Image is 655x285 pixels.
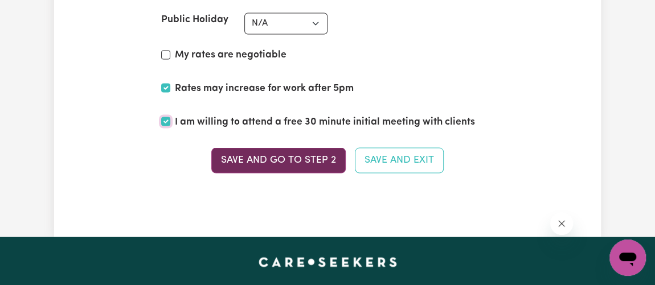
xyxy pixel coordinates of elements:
span: Need any help? [7,8,69,17]
iframe: Close message [550,212,573,235]
button: Save and Exit [355,147,444,172]
a: Careseekers home page [259,257,397,266]
label: Rates may increase for work after 5pm [175,81,354,96]
button: Save and go to Step 2 [211,147,346,172]
label: My rates are negotiable [175,48,286,63]
label: Public Holiday [161,13,228,27]
label: I am willing to attend a free 30 minute initial meeting with clients [175,114,475,129]
iframe: Button to launch messaging window [609,239,646,276]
